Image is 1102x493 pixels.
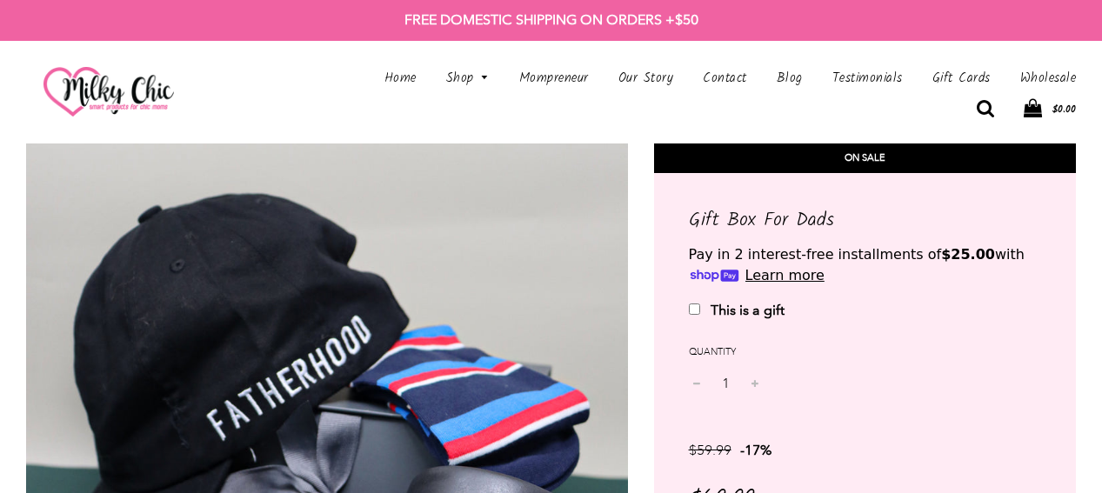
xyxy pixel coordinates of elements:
a: Home [371,59,430,98]
span: $59.99 [689,442,731,459]
strong: FREE DOMESTIC SHIPPING ON ORDERS +$50 [404,11,698,28]
span: 17% [745,442,771,458]
a: Wholesale [1007,59,1077,98]
label: Quantity [689,345,736,361]
img: milkychic [43,67,174,117]
a: $0.00 [1024,98,1076,121]
input: This is a gift [689,303,700,315]
a: Mompreneur [506,59,602,98]
input: quantity [689,369,763,400]
a: Contact [690,59,760,98]
span: - [735,439,771,462]
div: On Sale [654,143,1076,173]
a: Testimonials [819,59,916,98]
a: Gift Cards [919,59,1004,98]
a: Our Story [605,59,687,98]
span: $0.00 [1052,101,1076,117]
a: Blog [764,59,816,98]
h1: Gift Box For Dads [689,208,1041,235]
a: Shop [433,59,503,98]
b: This is a gift [711,302,785,318]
